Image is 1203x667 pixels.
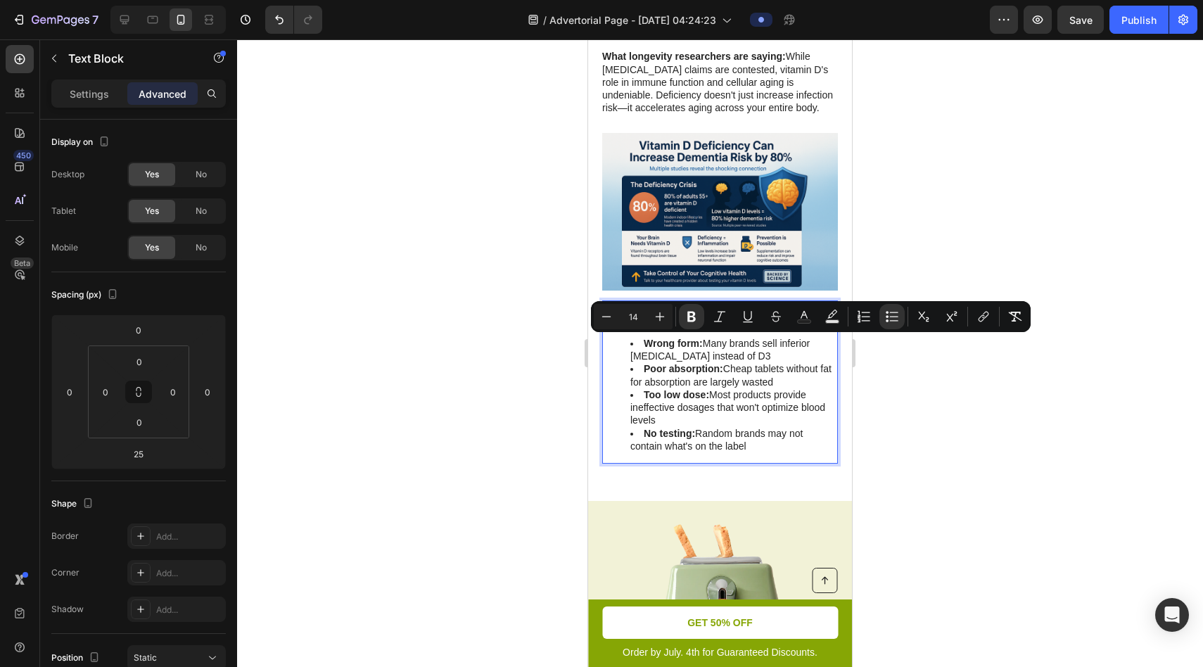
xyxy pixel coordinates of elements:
div: Publish [1121,13,1157,27]
input: 0px [125,351,153,372]
p: Text Block [68,50,188,67]
div: 450 [13,150,34,161]
span: No [196,241,207,254]
span: Yes [145,205,159,217]
input: 0 [59,381,80,402]
div: Tablet [51,205,76,217]
div: Corner [51,566,79,579]
input: 0px [163,381,184,402]
div: Desktop [51,168,84,181]
span: No [196,168,207,181]
span: / [543,13,547,27]
span: Static [134,652,157,663]
button: 7 [6,6,105,34]
button: Save [1057,6,1104,34]
div: Border [51,530,79,542]
input: 0px [95,381,116,402]
span: No [196,205,207,217]
input: 25 [125,443,153,464]
span: Yes [145,168,159,181]
div: Mobile [51,241,78,254]
div: Beta [11,258,34,269]
div: Editor contextual toolbar [591,301,1031,332]
div: Spacing (px) [51,286,121,305]
div: Shadow [51,603,84,616]
div: Display on [51,133,113,152]
span: Yes [145,241,159,254]
input: 0 [197,381,218,402]
div: Add... [156,531,222,543]
p: Settings [70,87,109,101]
span: Advertorial Page - [DATE] 04:24:23 [549,13,716,27]
span: Save [1069,14,1093,26]
p: Advanced [139,87,186,101]
div: Open Intercom Messenger [1155,598,1189,632]
input: 0 [125,319,153,341]
iframe: Design area [588,39,852,667]
input: 0px [125,412,153,433]
button: Publish [1109,6,1169,34]
p: 7 [92,11,98,28]
div: Add... [156,604,222,616]
div: Shape [51,495,96,514]
div: Add... [156,567,222,580]
div: Undo/Redo [265,6,322,34]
